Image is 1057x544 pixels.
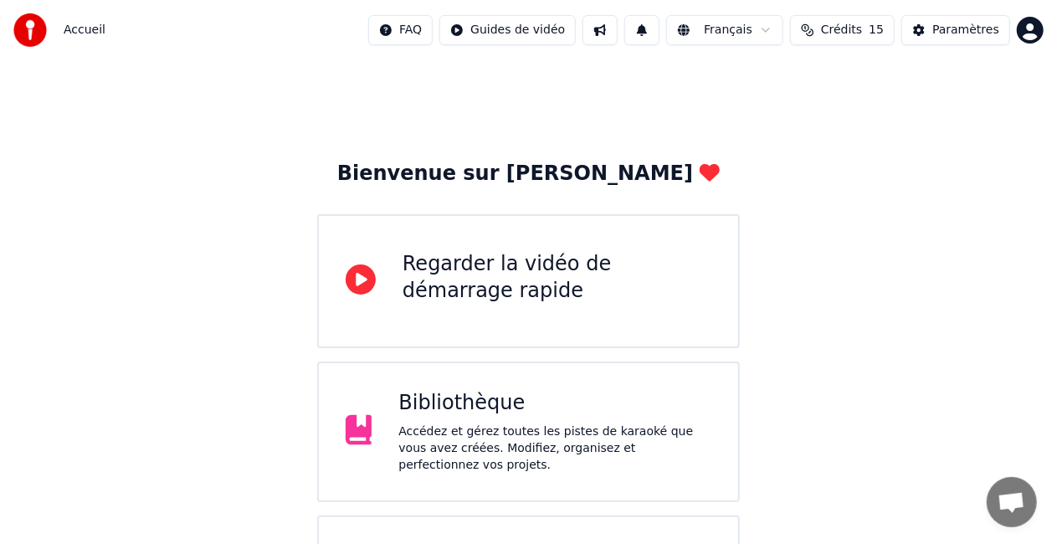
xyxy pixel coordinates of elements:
button: Paramètres [901,15,1010,45]
nav: breadcrumb [64,22,105,38]
button: Guides de vidéo [439,15,576,45]
span: Crédits [821,22,862,38]
div: Bienvenue sur [PERSON_NAME] [337,161,720,187]
div: Accédez et gérez toutes les pistes de karaoké que vous avez créées. Modifiez, organisez et perfec... [398,423,711,474]
div: Bibliothèque [398,390,711,417]
img: youka [13,13,47,47]
span: 15 [869,22,884,38]
div: Regarder la vidéo de démarrage rapide [403,251,711,305]
div: Paramètres [932,22,999,38]
span: Accueil [64,22,105,38]
button: FAQ [368,15,433,45]
a: Ouvrir le chat [987,477,1037,527]
button: Crédits15 [790,15,895,45]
